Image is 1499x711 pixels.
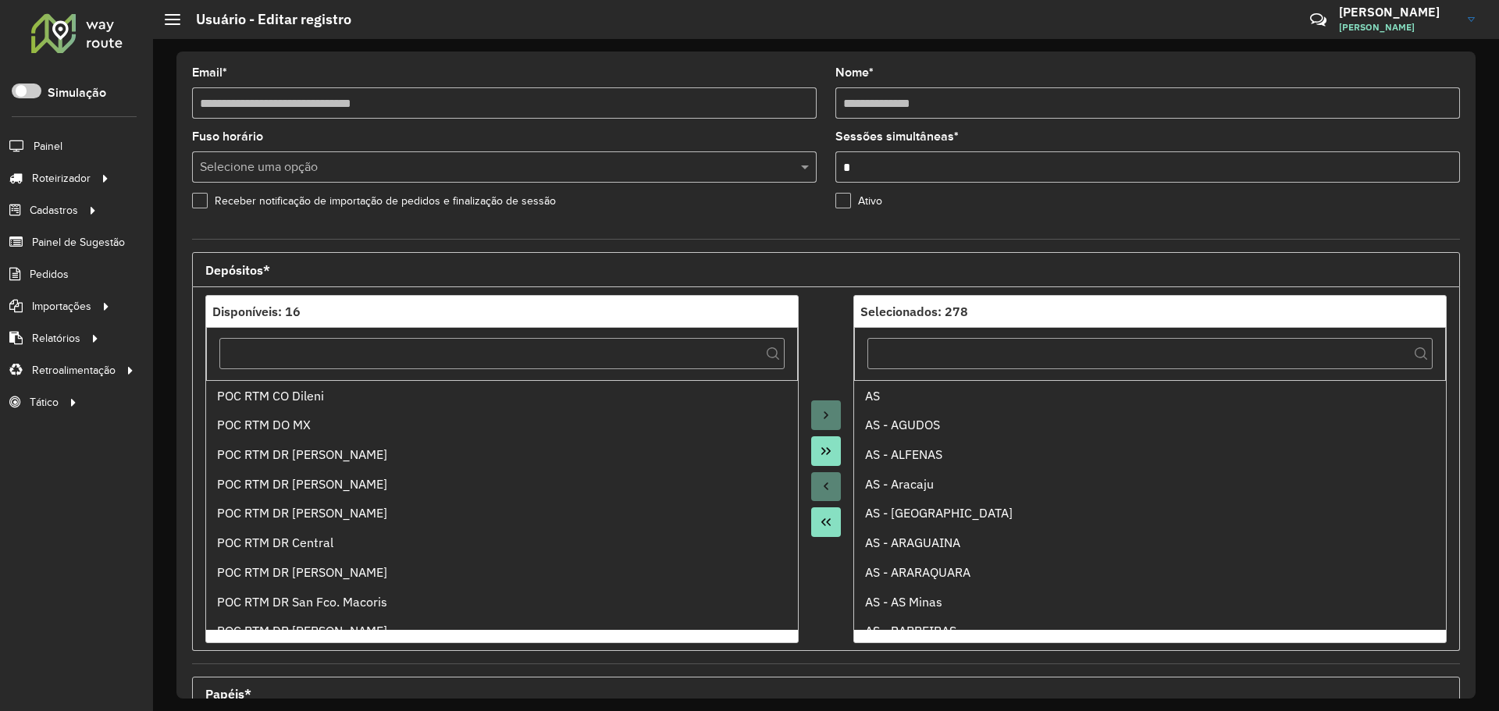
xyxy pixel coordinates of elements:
div: AS - AS Minas [865,592,1436,611]
div: POC RTM DR San Fco. Macoris [217,592,788,611]
span: Retroalimentação [32,362,116,379]
div: POC RTM DO MX [217,415,788,434]
span: Pedidos [30,266,69,283]
div: POC RTM DR [PERSON_NAME] [217,445,788,464]
div: POC RTM CO Dileni [217,386,788,405]
div: AS - ARAGUAINA [865,533,1436,552]
div: AS - BARREIRAS [865,621,1436,640]
span: Papéis* [205,688,251,700]
div: POC RTM DR [PERSON_NAME] [217,563,788,581]
button: Move All to Source [811,507,841,537]
div: POC RTM DR [PERSON_NAME] [217,621,788,640]
div: POC RTM DR [PERSON_NAME] [217,475,788,493]
a: Contato Rápido [1301,3,1335,37]
div: Selecionados: 278 [860,302,1440,321]
span: Painel [34,138,62,155]
div: AS - ARARAQUARA [865,563,1436,581]
label: Simulação [48,84,106,102]
div: Disponíveis: 16 [212,302,792,321]
button: Move All to Target [811,436,841,466]
span: Cadastros [30,202,78,219]
div: POC RTM DR [PERSON_NAME] [217,503,788,522]
label: Ativo [835,193,882,209]
h2: Usuário - Editar registro [180,11,351,28]
label: Fuso horário [192,127,263,146]
div: AS [865,386,1436,405]
span: Importações [32,298,91,315]
span: Depósitos* [205,264,270,276]
span: Tático [30,394,59,411]
div: POC RTM DR Central [217,533,788,552]
label: Receber notificação de importação de pedidos e finalização de sessão [192,193,556,209]
label: Nome [835,63,874,82]
div: AS - Aracaju [865,475,1436,493]
label: Sessões simultâneas [835,127,959,146]
span: [PERSON_NAME] [1339,20,1456,34]
div: AS - AGUDOS [865,415,1436,434]
label: Email [192,63,227,82]
div: AS - ALFENAS [865,445,1436,464]
span: Roteirizador [32,170,91,187]
span: Relatórios [32,330,80,347]
span: Painel de Sugestão [32,234,125,251]
div: AS - [GEOGRAPHIC_DATA] [865,503,1436,522]
h3: [PERSON_NAME] [1339,5,1456,20]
